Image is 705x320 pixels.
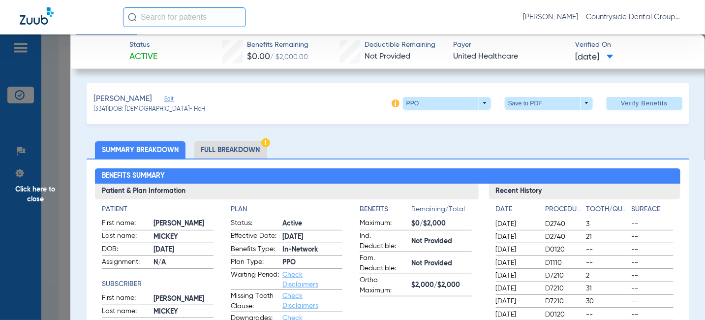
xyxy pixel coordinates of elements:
[586,219,628,229] span: 3
[496,271,537,281] span: [DATE]
[95,141,185,159] li: Summary Breakdown
[153,245,214,255] span: [DATE]
[360,275,408,296] span: Ortho Maximum:
[632,245,674,255] span: --
[546,204,583,218] app-breakdown-title: Procedure
[411,204,471,218] span: Remaining/Total
[576,40,689,50] span: Verified On
[102,204,214,215] h4: Patient
[282,245,342,255] span: In-Network
[360,204,411,215] h4: Benefits
[102,306,150,318] span: Last name:
[496,284,537,293] span: [DATE]
[632,204,674,218] app-breakdown-title: Surface
[360,218,408,230] span: Maximum:
[360,231,408,252] span: Ind. Deductible:
[93,93,153,105] span: [PERSON_NAME]
[129,51,157,63] span: Active
[102,293,150,305] span: First name:
[153,307,214,317] span: MICKEY
[411,219,471,229] span: $0/$2,000
[546,245,583,255] span: D0120
[586,204,628,218] app-breakdown-title: Tooth/Quad
[632,271,674,281] span: --
[231,270,279,289] span: Waiting Period:
[632,310,674,320] span: --
[496,296,537,306] span: [DATE]
[489,184,681,199] h3: Recent History
[586,258,628,268] span: --
[392,99,399,107] img: info-icon
[586,271,628,281] span: 2
[102,244,150,256] span: DOB:
[360,253,408,274] span: Fam. Deductible:
[102,279,214,289] h4: Subscriber
[546,258,583,268] span: D1110
[247,52,271,61] span: $0.00
[194,141,267,159] li: Full Breakdown
[102,231,150,243] span: Last name:
[453,51,567,63] span: United Healthcare
[153,219,214,229] span: [PERSON_NAME]
[231,291,279,312] span: Missing Tooth Clause:
[546,296,583,306] span: D7210
[231,244,279,256] span: Benefits Type:
[496,219,537,229] span: [DATE]
[365,53,410,61] span: Not Provided
[586,310,628,320] span: --
[282,292,318,309] a: Check Disclaimers
[365,40,435,50] span: Deductible Remaining
[453,40,567,50] span: Payer
[231,231,279,243] span: Effective Date:
[153,232,214,242] span: MICKEY
[411,236,471,247] span: Not Provided
[282,232,342,242] span: [DATE]
[586,284,628,293] span: 31
[621,99,668,107] span: Verify Benefits
[411,280,471,290] span: $2,000/$2,000
[546,232,583,242] span: D2740
[282,219,342,229] span: Active
[231,257,279,269] span: Plan Type:
[102,257,150,269] span: Assignment:
[586,245,628,255] span: --
[411,258,471,269] span: Not Provided
[632,296,674,306] span: --
[546,219,583,229] span: D2740
[403,97,491,110] button: PPO
[496,204,537,218] app-breakdown-title: Date
[586,232,628,242] span: 21
[102,218,150,230] span: First name:
[632,232,674,242] span: --
[505,97,593,110] button: Save to PDF
[632,284,674,293] span: --
[95,168,680,184] h2: Benefits Summary
[632,219,674,229] span: --
[153,294,214,304] span: [PERSON_NAME]
[129,40,157,50] span: Status
[496,204,537,215] h4: Date
[128,13,137,22] img: Search Icon
[360,204,411,218] app-breakdown-title: Benefits
[586,204,628,215] h4: Tooth/Quad
[282,257,342,268] span: PPO
[586,296,628,306] span: 30
[95,184,478,199] h3: Patient & Plan Information
[20,7,54,25] img: Zuub Logo
[496,245,537,255] span: [DATE]
[546,310,583,320] span: D0120
[261,138,270,147] img: Hazard
[632,258,674,268] span: --
[607,97,682,110] button: Verify Benefits
[546,271,583,281] span: D7210
[632,204,674,215] h4: Surface
[282,271,318,288] a: Check Disclaimers
[496,232,537,242] span: [DATE]
[164,96,173,105] span: Edit
[231,204,342,215] h4: Plan
[496,310,537,320] span: [DATE]
[546,204,583,215] h4: Procedure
